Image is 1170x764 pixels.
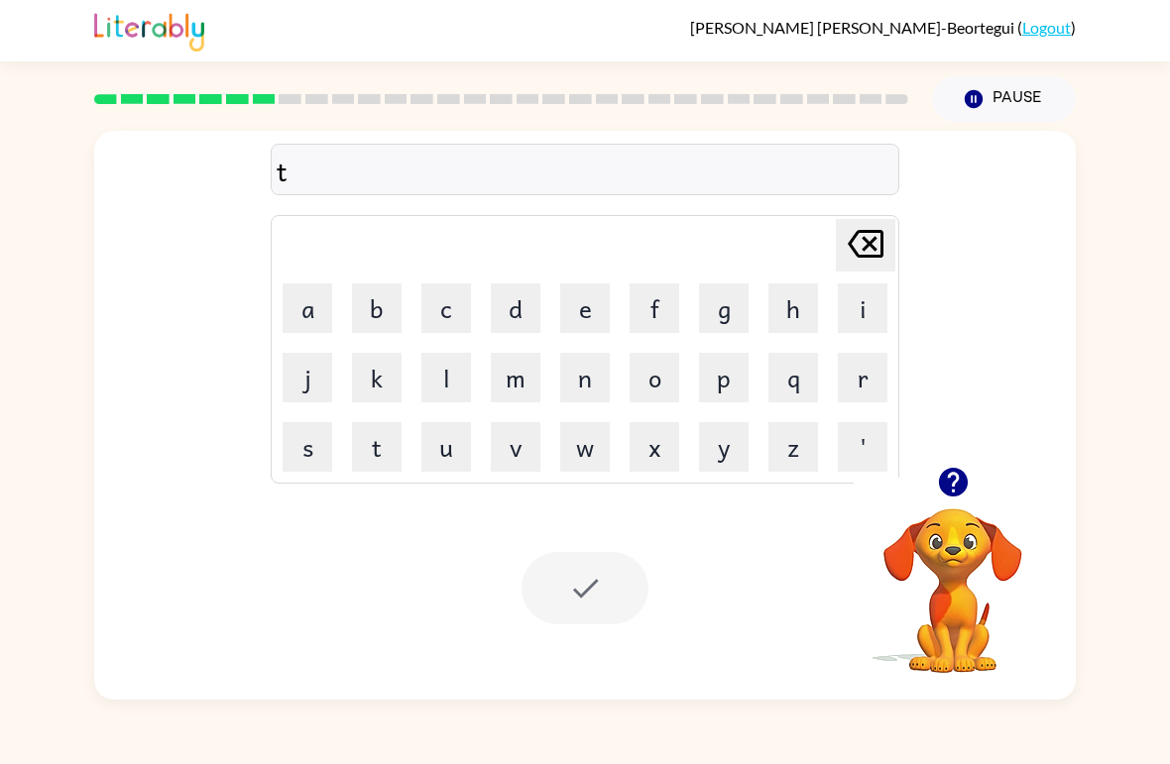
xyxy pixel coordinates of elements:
button: f [630,283,679,333]
button: z [768,422,818,472]
button: m [491,353,540,402]
button: a [283,283,332,333]
span: [PERSON_NAME] [PERSON_NAME]-Beortegui [690,18,1017,37]
button: h [768,283,818,333]
a: Logout [1022,18,1071,37]
button: v [491,422,540,472]
button: k [352,353,402,402]
button: w [560,422,610,472]
button: t [352,422,402,472]
button: Pause [932,76,1076,122]
button: u [421,422,471,472]
button: n [560,353,610,402]
button: o [630,353,679,402]
button: d [491,283,540,333]
button: y [699,422,749,472]
button: q [768,353,818,402]
button: x [630,422,679,472]
div: ( ) [690,18,1076,37]
button: c [421,283,471,333]
button: g [699,283,749,333]
button: j [283,353,332,402]
button: e [560,283,610,333]
button: b [352,283,402,333]
button: r [838,353,887,402]
video: Your browser must support playing .mp4 files to use Literably. Please try using another browser. [854,478,1052,676]
button: ' [838,422,887,472]
button: s [283,422,332,472]
button: p [699,353,749,402]
div: t [277,150,893,191]
button: l [421,353,471,402]
button: i [838,283,887,333]
img: Literably [94,8,204,52]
